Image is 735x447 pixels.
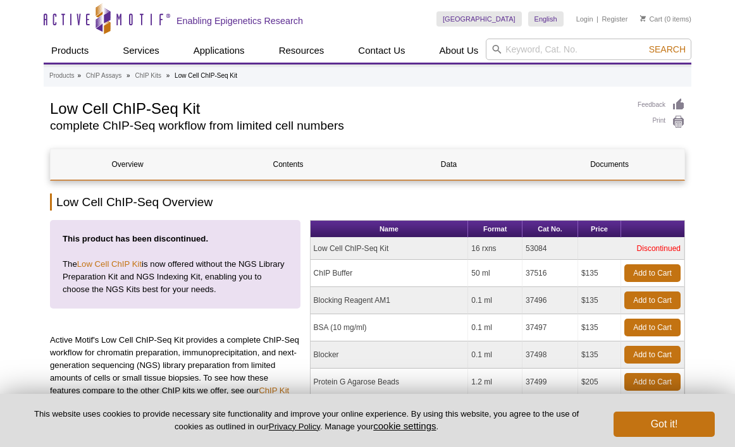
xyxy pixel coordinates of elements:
[468,260,522,287] td: 50 ml
[638,98,685,112] a: Feedback
[50,334,300,410] p: Active Motif's Low Cell ChIP-Seq Kit provides a complete ChIP-Seq workflow for chromatin preparat...
[528,11,564,27] a: English
[522,287,578,314] td: 37496
[624,319,681,336] a: Add to Cart
[638,115,685,129] a: Print
[50,120,625,132] h2: complete ChIP-Seq workflow from limited cell numbers
[578,314,621,341] td: $135
[468,341,522,369] td: 0.1 ml
[578,238,684,260] td: Discontinued
[576,15,593,23] a: Login
[166,72,170,79] li: »
[175,72,237,79] li: Low Cell ChIP-Seq Kit
[49,70,74,82] a: Products
[486,39,691,60] input: Keyword, Cat. No.
[522,314,578,341] td: 37497
[311,341,469,369] td: Blocker
[624,264,681,282] a: Add to Cart
[522,260,578,287] td: 37516
[468,238,522,260] td: 16 rxns
[578,369,621,396] td: $205
[86,70,122,82] a: ChIP Assays
[602,15,627,23] a: Register
[211,149,365,180] a: Contents
[578,287,621,314] td: $135
[522,221,578,238] th: Cat No.
[135,70,161,82] a: ChIP Kits
[468,369,522,396] td: 1.2 ml
[311,238,469,260] td: Low Cell ChIP-Seq Kit
[77,259,142,269] a: Low Cell ChIP Kit
[624,373,681,391] a: Add to Cart
[614,412,715,437] button: Got it!
[578,341,621,369] td: $135
[645,44,689,55] button: Search
[640,15,662,23] a: Cart
[176,15,303,27] h2: Enabling Epigenetics Research
[640,15,646,21] img: Your Cart
[624,291,681,309] a: Add to Cart
[350,39,412,63] a: Contact Us
[311,260,469,287] td: ChIP Buffer
[115,39,167,63] a: Services
[50,193,685,211] h2: Low Cell ChIP-Seq Overview
[77,72,81,79] li: »
[127,72,130,79] li: »
[436,11,522,27] a: [GEOGRAPHIC_DATA]
[186,39,252,63] a: Applications
[468,314,522,341] td: 0.1 ml
[311,221,469,238] th: Name
[311,287,469,314] td: Blocking Reagent AM1
[596,11,598,27] li: |
[271,39,332,63] a: Resources
[373,420,436,431] button: cookie settings
[63,234,208,243] strong: This product has been discontinued.
[522,369,578,396] td: 37499
[640,11,691,27] li: (0 items)
[20,408,593,432] p: This website uses cookies to provide necessary site functionality and improve your online experie...
[432,39,486,63] a: About Us
[468,221,522,238] th: Format
[44,39,96,63] a: Products
[311,369,469,396] td: Protein G Agarose Beads
[649,44,686,54] span: Search
[578,221,621,238] th: Price
[522,341,578,369] td: 37498
[50,220,300,309] p: The is now offered without the NGS Library Preparation Kit and NGS Indexing Kit, enabling you to ...
[468,287,522,314] td: 0.1 ml
[624,346,681,364] a: Add to Cart
[578,260,621,287] td: $135
[372,149,526,180] a: Data
[269,422,320,431] a: Privacy Policy
[311,314,469,341] td: BSA (10 mg/ml)
[522,238,578,260] td: 53084
[50,98,625,117] h1: Low Cell ChIP-Seq Kit
[51,149,204,180] a: Overview
[533,149,686,180] a: Documents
